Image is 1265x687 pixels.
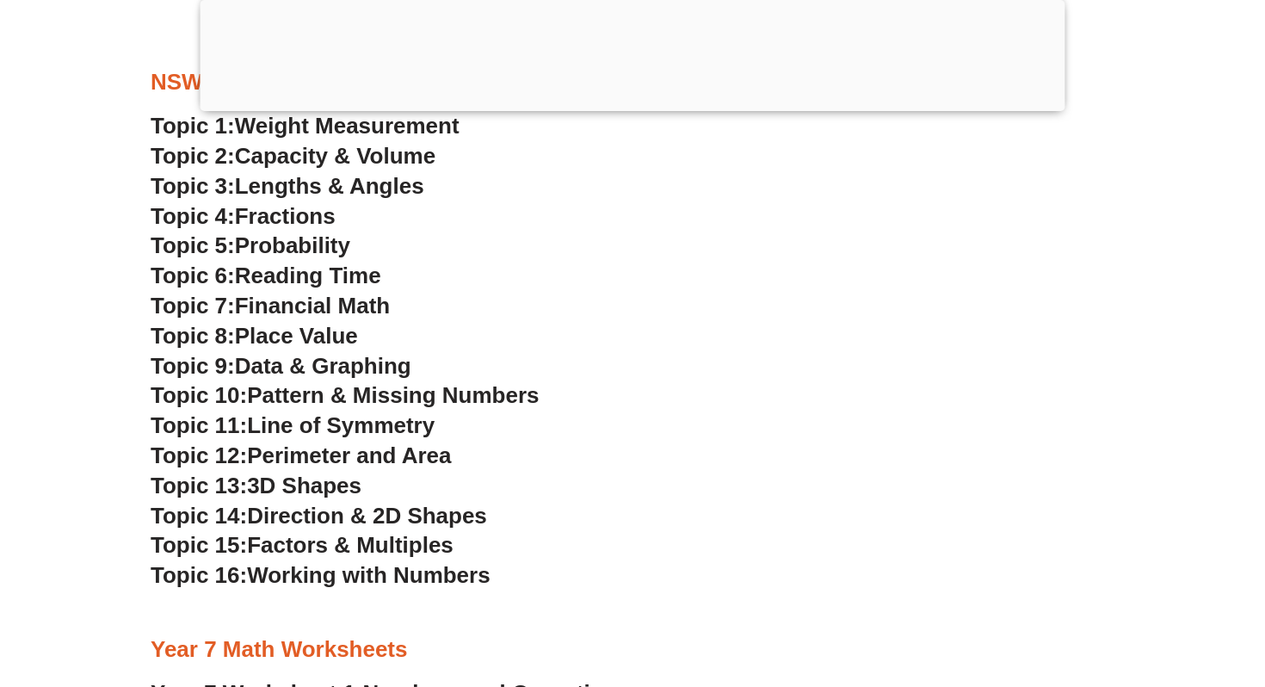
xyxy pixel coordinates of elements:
[235,143,435,169] span: Capacity & Volume
[151,473,247,498] span: Topic 13:
[151,263,381,288] a: Topic 6:Reading Time
[235,232,350,258] span: Probability
[151,503,487,529] a: Topic 14:Direction & 2D Shapes
[235,323,358,349] span: Place Value
[151,473,361,498] a: Topic 13:3D Shapes
[151,173,235,199] span: Topic 3:
[247,532,454,558] span: Factors & Multiples
[151,562,491,588] a: Topic 16:Working with Numbers
[151,353,235,379] span: Topic 9:
[235,353,411,379] span: Data & Graphing
[247,382,539,408] span: Pattern & Missing Numbers
[235,263,381,288] span: Reading Time
[247,473,361,498] span: 3D Shapes
[151,412,247,438] span: Topic 11:
[151,143,435,169] a: Topic 2:Capacity & Volume
[235,293,390,319] span: Financial Math
[151,412,435,438] a: Topic 11:Line of Symmetry
[247,443,451,468] span: Perimeter and Area
[151,382,539,408] a: Topic 10:Pattern & Missing Numbers
[151,113,235,139] span: Topic 1:
[151,143,235,169] span: Topic 2:
[235,203,336,229] span: Fractions
[151,443,451,468] a: Topic 12:Perimeter and Area
[151,232,350,258] a: Topic 5:Probability
[151,173,424,199] a: Topic 3:Lengths & Angles
[151,503,247,529] span: Topic 14:
[151,203,235,229] span: Topic 4:
[151,203,336,229] a: Topic 4:Fractions
[151,263,235,288] span: Topic 6:
[235,113,460,139] span: Weight Measurement
[151,443,247,468] span: Topic 12:
[247,412,435,438] span: Line of Symmetry
[247,503,487,529] span: Direction & 2D Shapes
[151,113,460,139] a: Topic 1:Weight Measurement
[151,293,390,319] a: Topic 7:Financial Math
[151,293,235,319] span: Topic 7:
[151,323,235,349] span: Topic 8:
[970,492,1265,687] iframe: Chat Widget
[151,562,247,588] span: Topic 16:
[247,562,490,588] span: Working with Numbers
[151,532,454,558] a: Topic 15:Factors & Multiples
[235,173,424,199] span: Lengths & Angles
[151,353,411,379] a: Topic 9:Data & Graphing
[151,323,358,349] a: Topic 8:Place Value
[151,382,247,408] span: Topic 10:
[151,68,1114,97] h3: NSW Selective High Schools Practice Worksheets
[151,532,247,558] span: Topic 15:
[151,232,235,258] span: Topic 5:
[151,635,1114,665] h3: Year 7 Math Worksheets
